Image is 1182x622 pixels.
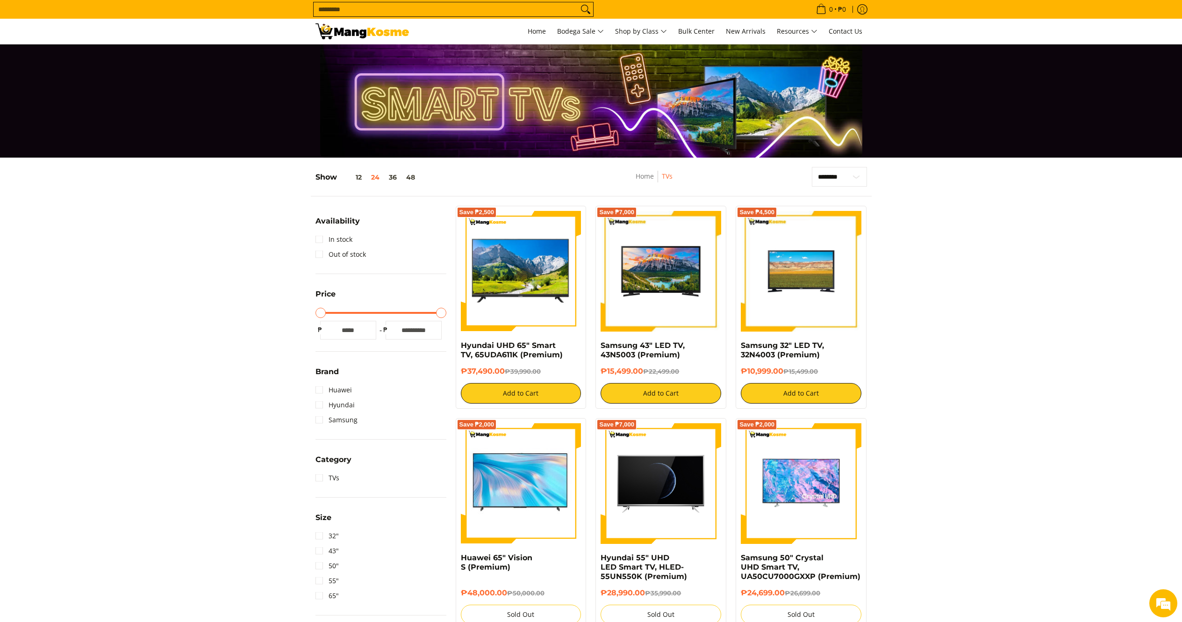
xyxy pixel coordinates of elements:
a: Samsung 43" LED TV, 43N5003 (Premium) [601,341,685,359]
span: Size [315,514,331,521]
h6: ₱24,699.00 [741,588,861,598]
span: Category [315,456,351,463]
button: Add to Cart [461,383,581,404]
h6: ₱28,990.00 [601,588,721,598]
button: 24 [366,174,384,181]
button: Search [578,2,593,16]
del: ₱39,990.00 [505,368,541,375]
del: ₱22,499.00 [643,368,679,375]
span: Bodega Sale [557,26,604,37]
span: ₱ [315,325,325,334]
a: 32" [315,528,339,543]
h5: Show [315,173,420,182]
h6: ₱37,490.00 [461,367,581,376]
a: Home [523,19,551,44]
a: Samsung [315,412,358,427]
span: Price [315,290,336,298]
span: Save ₱7,000 [599,422,634,427]
span: Save ₱2,000 [739,422,774,427]
span: Availability [315,217,360,225]
span: Save ₱2,000 [459,422,494,427]
a: Huawei 65" Vision S (Premium) [461,553,532,571]
a: Contact Us [824,19,867,44]
h6: ₱15,499.00 [601,367,721,376]
nav: Breadcrumbs [583,171,725,192]
img: TVs - Premium Television Brands l Mang Kosme [315,23,409,39]
span: Save ₱7,000 [599,210,634,215]
span: Shop by Class [615,26,667,37]
summary: Open [315,514,331,528]
a: 65" [315,588,339,603]
span: Contact Us [829,27,862,36]
span: New Arrivals [726,27,766,36]
del: ₱15,499.00 [783,368,818,375]
button: 48 [401,174,420,181]
button: Add to Cart [601,383,721,404]
button: 36 [384,174,401,181]
h6: ₱10,999.00 [741,367,861,376]
del: ₱35,990.00 [645,589,681,597]
del: ₱50,000.00 [507,589,544,597]
span: Home [528,27,546,36]
a: 55" [315,573,339,588]
summary: Open [315,290,336,305]
a: Bodega Sale [552,19,609,44]
img: hyundai-ultra-hd-smart-tv-65-inch-full-view-mang-kosme [601,423,721,544]
summary: Open [315,456,351,470]
a: Hyundai UHD 65" Smart TV, 65UDA611K (Premium) [461,341,563,359]
a: In stock [315,232,352,247]
a: Huawei [315,383,352,398]
a: 50" [315,558,339,573]
a: Home [636,172,654,181]
img: Samsung 50" Crystal UHD Smart TV, UA50CU7000GXXP (Premium) [741,423,861,544]
span: Save ₱4,500 [739,210,774,215]
a: Hyundai 55" UHD LED Smart TV, HLED-55UN550K (Premium) [601,553,687,581]
a: Hyundai [315,398,355,412]
img: samsung-32-inch-led-tv-full-view-mang-kosme [741,211,861,332]
a: Shop by Class [610,19,672,44]
img: samsung-43-inch-led-tv-full-view- mang-kosme [601,211,721,332]
span: 0 [828,6,834,13]
a: Samsung 50" Crystal UHD Smart TV, UA50CU7000GXXP (Premium) [741,553,860,581]
a: 43" [315,543,339,558]
button: Add to Cart [741,383,861,404]
h6: ₱48,000.00 [461,588,581,598]
a: Resources [772,19,822,44]
a: New Arrivals [721,19,770,44]
a: Samsung 32" LED TV, 32N4003 (Premium) [741,341,824,359]
a: TVs [315,470,339,485]
del: ₱26,699.00 [785,589,820,597]
summary: Open [315,217,360,232]
span: Brand [315,368,339,376]
a: TVs [662,172,673,181]
a: Bulk Center [673,19,719,44]
a: Out of stock [315,247,366,262]
span: ₱0 [837,6,847,13]
img: huawei-s-65-inch-4k-lcd-display-tv-full-view-mang-kosme [461,428,581,538]
button: 12 [337,174,366,181]
span: Bulk Center [678,27,715,36]
summary: Open [315,368,339,383]
span: ₱ [381,325,390,334]
span: • [813,4,849,14]
nav: Main Menu [418,19,867,44]
span: Resources [777,26,817,37]
img: Hyundai UHD 65" Smart TV, 65UDA611K (Premium) [461,211,581,332]
span: Save ₱2,500 [459,210,494,215]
